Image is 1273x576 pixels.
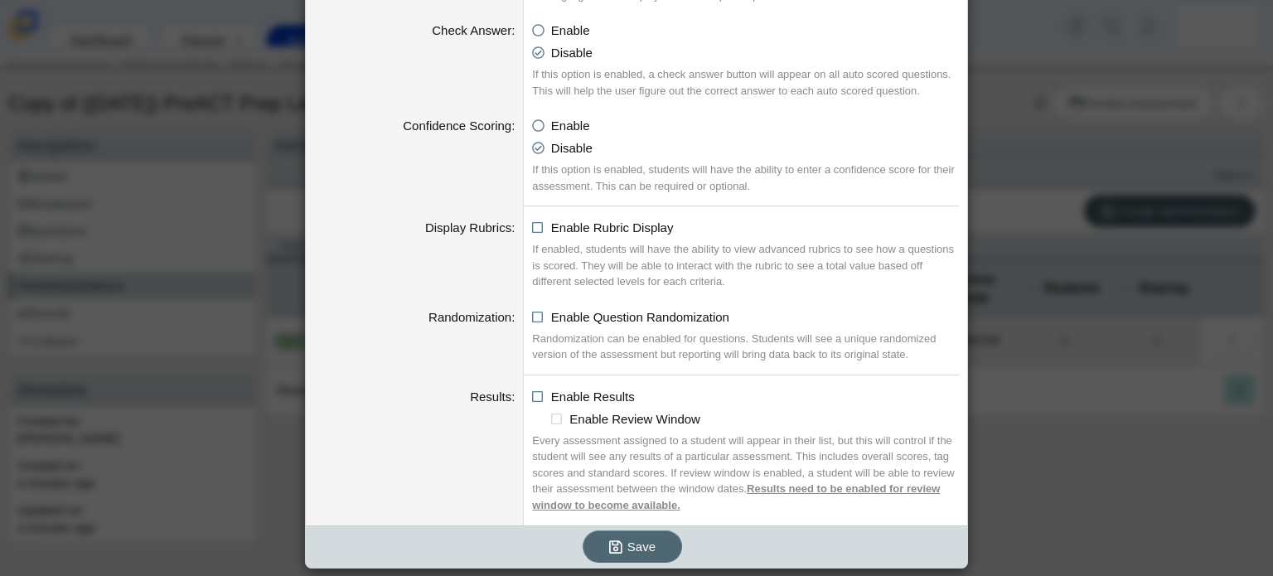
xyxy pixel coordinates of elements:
[532,241,959,290] div: If enabled, students will have the ability to view advanced rubrics to see how a questions is sco...
[551,23,590,37] span: Enable
[583,530,682,563] button: Save
[470,390,515,404] label: Results
[428,310,515,324] label: Randomization
[403,119,515,133] label: Confidence Scoring
[432,23,515,37] label: Check Answer
[551,141,593,155] span: Disable
[551,390,635,404] span: Enable Results
[532,66,959,99] div: If this option is enabled, a check answer button will appear on all auto scored questions. This w...
[551,310,729,324] span: Enable Question Randomization
[551,46,593,60] span: Disable
[551,119,590,133] span: Enable
[532,482,940,511] u: Results need to be enabled for review window to become available.
[532,162,959,194] div: If this option is enabled, students will have the ability to enter a confidence score for their a...
[532,433,959,514] div: Every assessment assigned to a student will appear in their list, but this will control if the st...
[551,220,674,235] span: Enable Rubric Display
[425,220,515,235] label: Display Rubrics
[627,540,656,554] span: Save
[569,412,700,426] span: Enable Review Window
[532,331,959,363] div: Randomization can be enabled for questions. Students will see a unique randomized version of the ...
